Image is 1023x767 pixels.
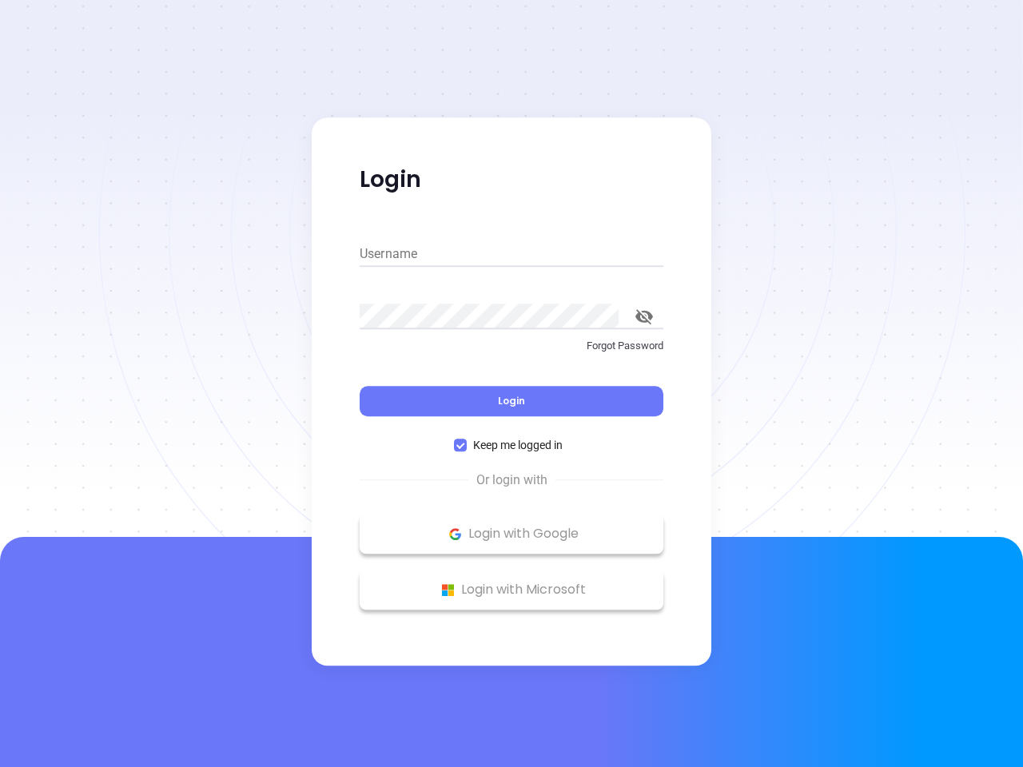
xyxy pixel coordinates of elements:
button: Microsoft Logo Login with Microsoft [360,570,663,610]
p: Login with Google [368,522,655,546]
span: Login [498,394,525,407]
span: Or login with [468,471,555,490]
p: Login with Microsoft [368,578,655,602]
img: Microsoft Logo [438,580,458,600]
span: Keep me logged in [467,436,569,454]
button: Google Logo Login with Google [360,514,663,554]
img: Google Logo [445,524,465,544]
button: toggle password visibility [625,297,663,336]
p: Login [360,165,663,194]
p: Forgot Password [360,338,663,354]
button: Login [360,386,663,416]
a: Forgot Password [360,338,663,367]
